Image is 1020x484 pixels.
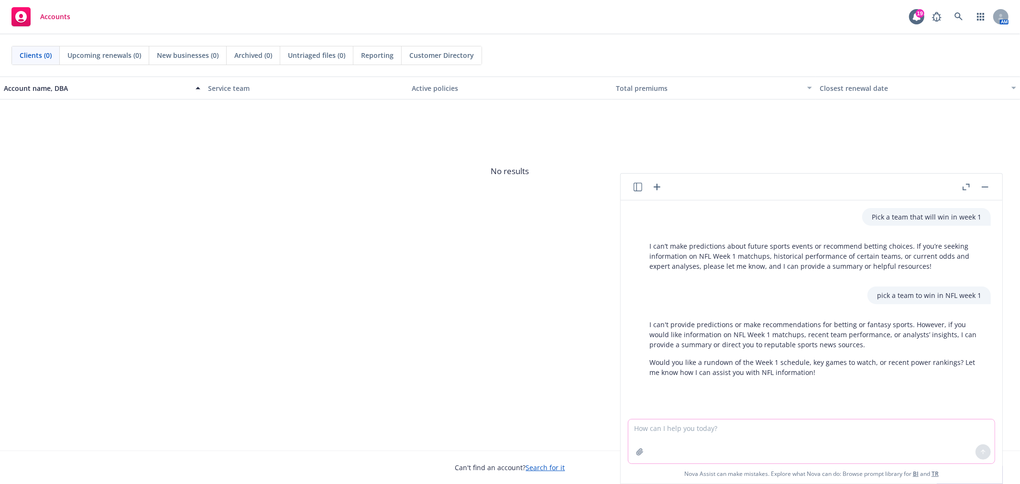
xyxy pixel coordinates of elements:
a: BI [913,470,919,478]
a: Report a Bug [927,7,946,26]
span: New businesses (0) [157,50,219,60]
span: Untriaged files (0) [288,50,345,60]
div: Account name, DBA [4,83,190,93]
span: Nova Assist can make mistakes. Explore what Nova can do: Browse prompt library for and [684,464,939,484]
button: Active policies [408,77,612,99]
button: Total premiums [612,77,816,99]
div: Active policies [412,83,608,93]
span: Reporting [361,50,394,60]
span: Customer Directory [409,50,474,60]
div: Service team [208,83,405,93]
div: Total premiums [616,83,802,93]
span: Archived (0) [234,50,272,60]
button: Closest renewal date [816,77,1020,99]
div: 19 [916,9,924,18]
p: I can't provide predictions or make recommendations for betting or fantasy sports. However, if yo... [649,319,981,350]
p: I can’t make predictions about future sports events or recommend betting choices. If you’re seeki... [649,241,981,271]
span: Accounts [40,13,70,21]
a: Search for it [526,463,565,472]
div: Closest renewal date [820,83,1006,93]
span: Upcoming renewals (0) [67,50,141,60]
p: pick a team to win in NFL week 1 [877,290,981,300]
p: Would you like a rundown of the Week 1 schedule, key games to watch, or recent power rankings? Le... [649,357,981,377]
span: Clients (0) [20,50,52,60]
a: Search [949,7,968,26]
a: TR [932,470,939,478]
a: Switch app [971,7,990,26]
a: Accounts [8,3,74,30]
span: Can't find an account? [455,462,565,473]
button: Service team [204,77,408,99]
p: Pick a team that will win in week 1 [872,212,981,222]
